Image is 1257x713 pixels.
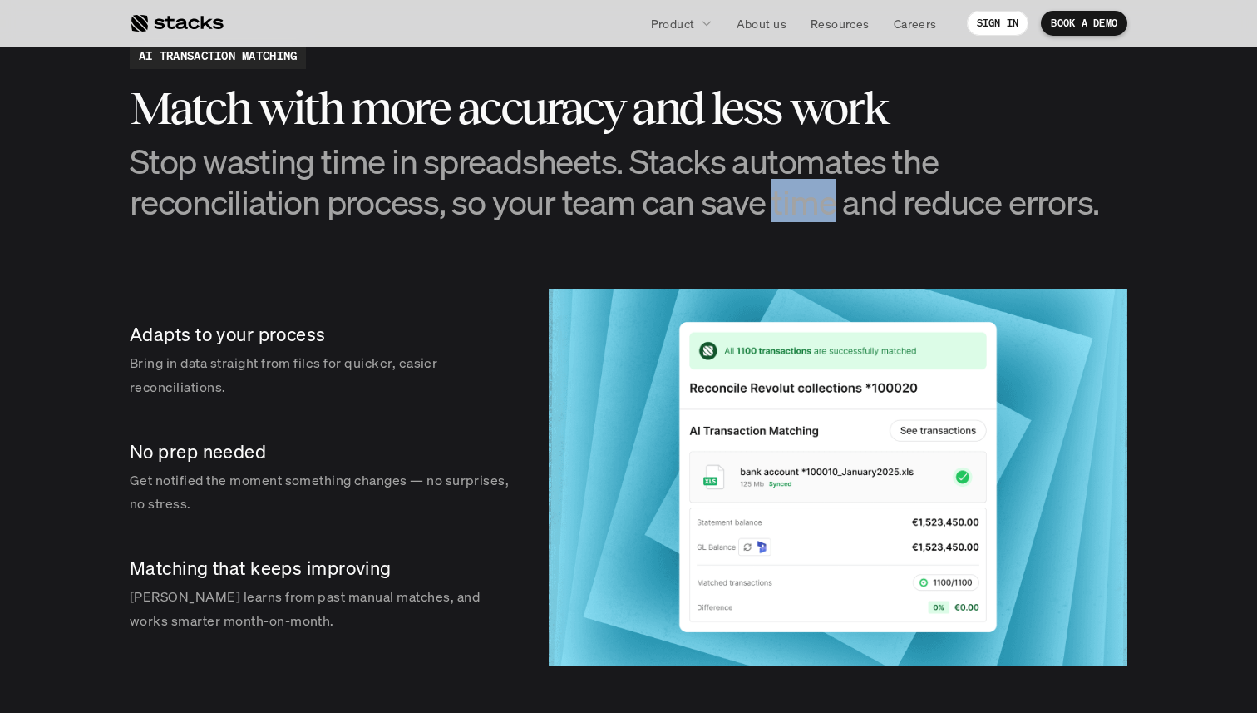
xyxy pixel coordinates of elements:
p: Product [651,15,695,32]
h3: Stop wasting time in spreadsheets. Stacks automates the reconciliation process, so your team can ... [130,141,1127,222]
a: BOOK A DEMO [1041,11,1127,36]
p: [PERSON_NAME] learns from past manual matches, and works smarter month-on-month. [130,585,515,633]
p: BOOK A DEMO [1051,17,1117,29]
a: SIGN IN [967,11,1029,36]
p: No prep needed [130,439,515,465]
h2: AI TRANSACTION MATCHING [139,47,297,64]
a: About us [727,8,796,38]
p: Adapts to your process [130,322,515,348]
h2: Match with more accuracy and less work [130,82,1127,134]
p: Get notified the moment something changes — no surprises, no stress. [130,468,515,517]
a: Privacy Policy [196,317,269,329]
a: Careers [884,8,947,38]
p: About us [737,15,786,32]
p: Bring in data straight from files for quicker, easier reconciliations. [130,351,515,399]
p: Resources [811,15,870,32]
p: SIGN IN [977,17,1019,29]
p: Matching that keeps improving [130,556,515,582]
p: Careers [894,15,937,32]
a: Resources [801,8,880,38]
